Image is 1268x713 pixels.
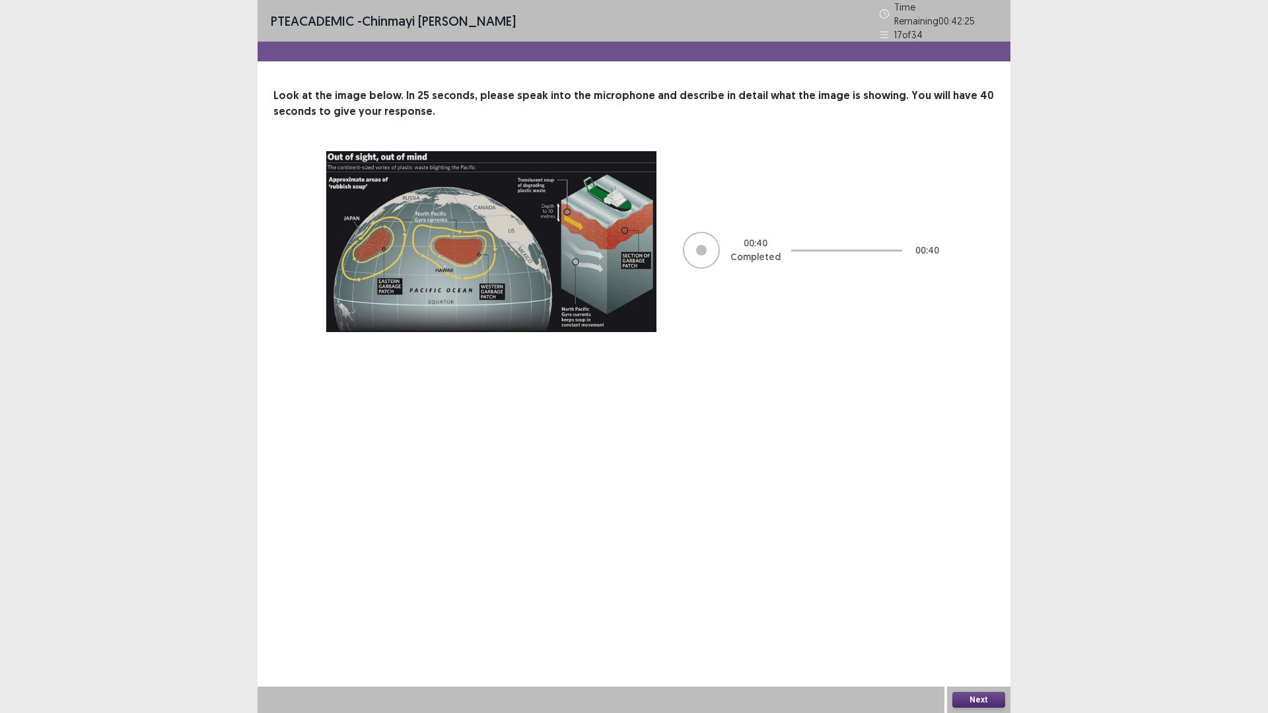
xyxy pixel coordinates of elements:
[326,151,656,332] img: image-description
[271,13,354,29] span: PTE academic
[894,28,923,42] p: 17 of 34
[952,692,1005,708] button: Next
[915,244,939,257] p: 00 : 40
[730,250,781,264] p: Completed
[744,236,767,250] p: 00 : 40
[273,88,995,119] p: Look at the image below. In 25 seconds, please speak into the microphone and describe in detail w...
[271,11,516,31] p: - Chinmayi [PERSON_NAME]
